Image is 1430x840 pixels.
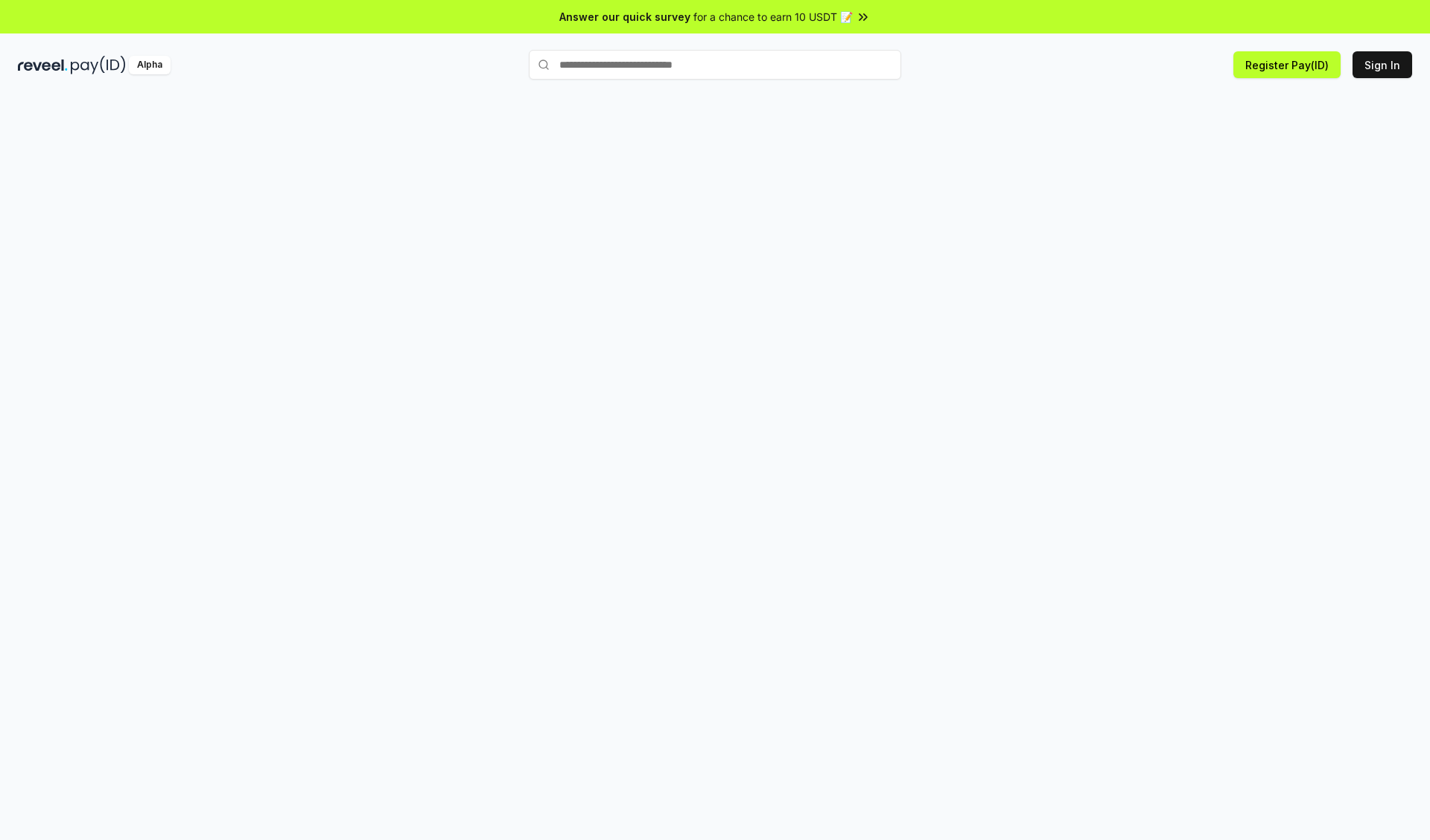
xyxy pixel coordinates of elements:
img: reveel_dark [18,56,68,74]
div: Alpha [129,56,171,74]
button: Sign In [1353,51,1412,78]
span: for a chance to earn 10 USDT 📝 [693,9,853,25]
span: Answer our quick survey [559,9,690,25]
button: Register Pay(ID) [1233,51,1341,78]
img: pay_id [71,56,126,74]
